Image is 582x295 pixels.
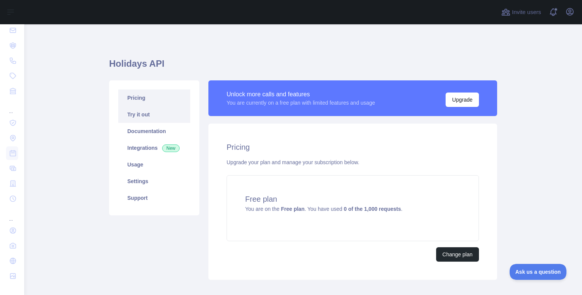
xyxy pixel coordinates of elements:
[227,158,479,166] div: Upgrade your plan and manage your subscription below.
[118,173,190,190] a: Settings
[436,247,479,262] button: Change plan
[118,106,190,123] a: Try it out
[118,190,190,206] a: Support
[227,90,375,99] div: Unlock more calls and features
[512,8,541,17] span: Invite users
[6,207,18,222] div: ...
[6,99,18,115] div: ...
[227,99,375,107] div: You are currently on a free plan with limited features and usage
[281,206,304,212] strong: Free plan
[446,93,479,107] button: Upgrade
[510,264,567,280] iframe: Toggle Customer Support
[500,6,543,18] button: Invite users
[162,144,180,152] span: New
[344,206,401,212] strong: 0 of the 1,000 requests
[245,206,402,212] span: You are on the . You have used .
[118,123,190,140] a: Documentation
[227,142,479,152] h2: Pricing
[109,58,497,76] h1: Holidays API
[118,89,190,106] a: Pricing
[118,140,190,156] a: Integrations New
[118,156,190,173] a: Usage
[245,194,460,204] h4: Free plan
